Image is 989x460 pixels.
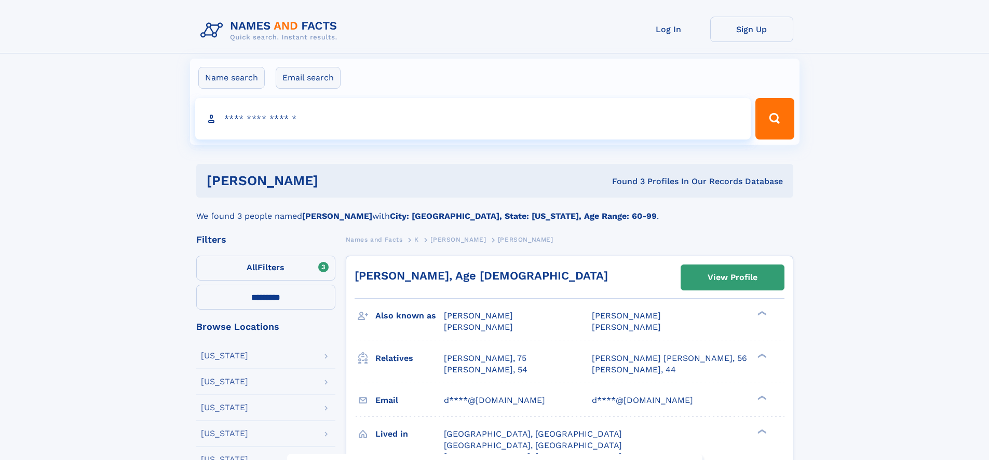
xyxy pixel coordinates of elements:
[201,403,248,412] div: [US_STATE]
[375,425,444,443] h3: Lived in
[465,176,783,187] div: Found 3 Profiles In Our Records Database
[247,262,258,272] span: All
[498,236,553,243] span: [PERSON_NAME]
[444,311,513,320] span: [PERSON_NAME]
[201,378,248,386] div: [US_STATE]
[196,256,335,281] label: Filters
[755,310,767,317] div: ❯
[430,233,486,246] a: [PERSON_NAME]
[355,269,608,282] a: [PERSON_NAME], Age [DEMOGRAPHIC_DATA]
[201,429,248,438] div: [US_STATE]
[444,322,513,332] span: [PERSON_NAME]
[592,311,661,320] span: [PERSON_NAME]
[201,352,248,360] div: [US_STATE]
[592,322,661,332] span: [PERSON_NAME]
[196,322,335,331] div: Browse Locations
[710,17,793,42] a: Sign Up
[755,352,767,359] div: ❯
[708,266,757,289] div: View Profile
[755,428,767,435] div: ❯
[755,394,767,401] div: ❯
[755,98,794,140] button: Search Button
[592,353,747,364] a: [PERSON_NAME] [PERSON_NAME], 56
[444,429,622,439] span: [GEOGRAPHIC_DATA], [GEOGRAPHIC_DATA]
[414,233,419,246] a: K
[196,235,335,244] div: Filters
[302,211,372,221] b: [PERSON_NAME]
[681,265,784,290] a: View Profile
[430,236,486,243] span: [PERSON_NAME]
[346,233,403,246] a: Names and Facts
[276,67,341,89] label: Email search
[414,236,419,243] span: K
[375,392,444,409] h3: Email
[207,174,465,187] h1: [PERSON_NAME]
[444,440,622,450] span: [GEOGRAPHIC_DATA], [GEOGRAPHIC_DATA]
[375,307,444,325] h3: Also known as
[375,350,444,367] h3: Relatives
[196,17,346,45] img: Logo Names and Facts
[627,17,710,42] a: Log In
[444,364,527,375] a: [PERSON_NAME], 54
[195,98,751,140] input: search input
[196,198,793,222] div: We found 3 people named with .
[592,364,676,375] a: [PERSON_NAME], 44
[444,353,526,364] a: [PERSON_NAME], 75
[198,67,265,89] label: Name search
[390,211,657,221] b: City: [GEOGRAPHIC_DATA], State: [US_STATE], Age Range: 60-99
